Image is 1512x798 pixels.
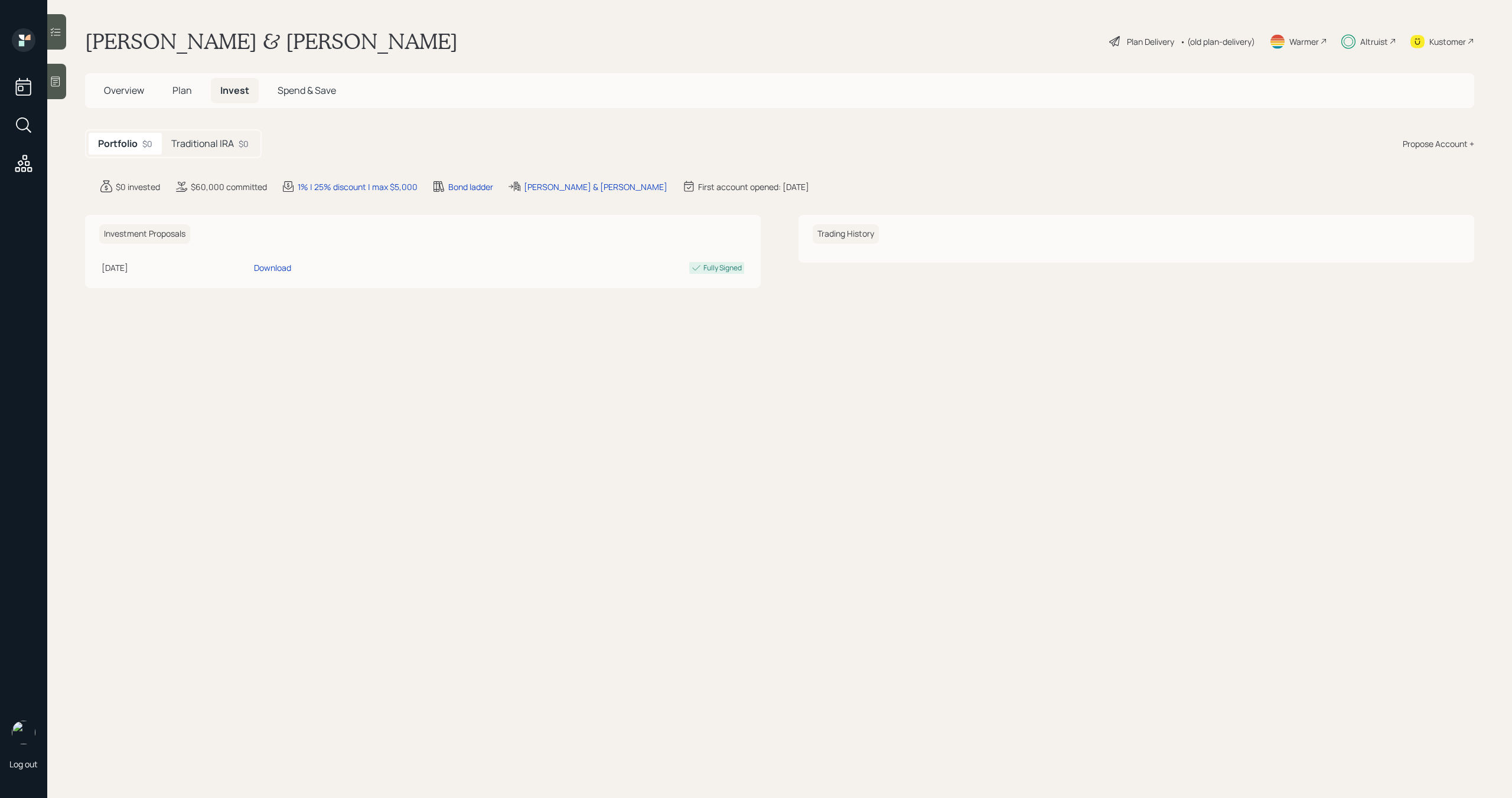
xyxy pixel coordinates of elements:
[298,181,418,193] div: 1% | 25% discount | max $5,000
[1289,35,1319,48] div: Warmer
[12,721,35,744] img: michael-russo-headshot.png
[813,224,879,244] h6: Trading History
[698,181,809,193] div: First account opened: [DATE]
[98,138,138,149] h5: Portfolio
[116,181,160,193] div: $0 invested
[99,224,190,244] h6: Investment Proposals
[85,28,458,54] h1: [PERSON_NAME] & [PERSON_NAME]
[448,181,493,193] div: Bond ladder
[172,84,192,97] span: Plan
[239,138,249,150] div: $0
[1127,35,1174,48] div: Plan Delivery
[1403,138,1474,150] div: Propose Account +
[9,758,38,770] div: Log out
[1180,35,1255,48] div: • (old plan-delivery)
[171,138,234,149] h5: Traditional IRA
[102,261,249,274] div: [DATE]
[191,181,267,193] div: $60,000 committed
[254,261,291,274] div: Download
[524,181,667,193] div: [PERSON_NAME] & [PERSON_NAME]
[104,84,144,97] span: Overview
[703,263,742,273] div: Fully Signed
[1429,35,1466,48] div: Kustomer
[220,84,249,97] span: Invest
[278,84,336,97] span: Spend & Save
[1360,35,1388,48] div: Altruist
[142,138,152,150] div: $0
